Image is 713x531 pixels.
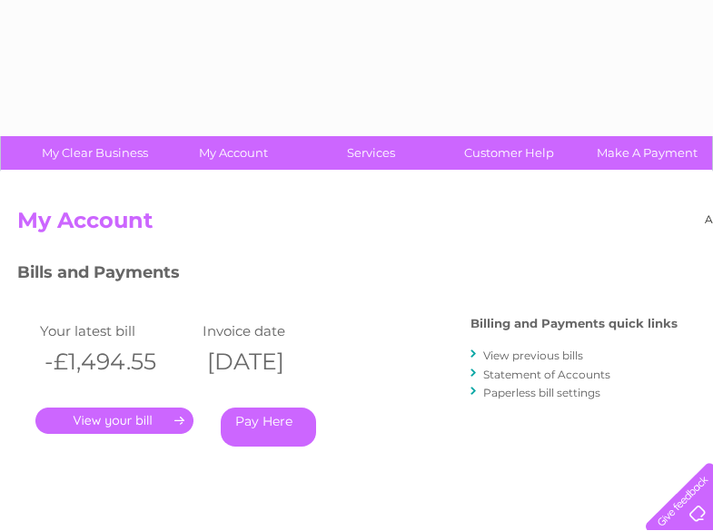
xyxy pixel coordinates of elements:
[296,136,446,170] a: Services
[158,136,308,170] a: My Account
[17,260,678,291] h3: Bills and Payments
[35,319,198,343] td: Your latest bill
[470,317,678,330] h4: Billing and Payments quick links
[20,136,170,170] a: My Clear Business
[434,136,584,170] a: Customer Help
[198,343,361,380] th: [DATE]
[35,343,198,380] th: -£1,494.55
[483,349,583,362] a: View previous bills
[483,368,610,381] a: Statement of Accounts
[35,408,193,434] a: .
[221,408,316,447] a: Pay Here
[198,319,361,343] td: Invoice date
[483,386,600,399] a: Paperless bill settings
